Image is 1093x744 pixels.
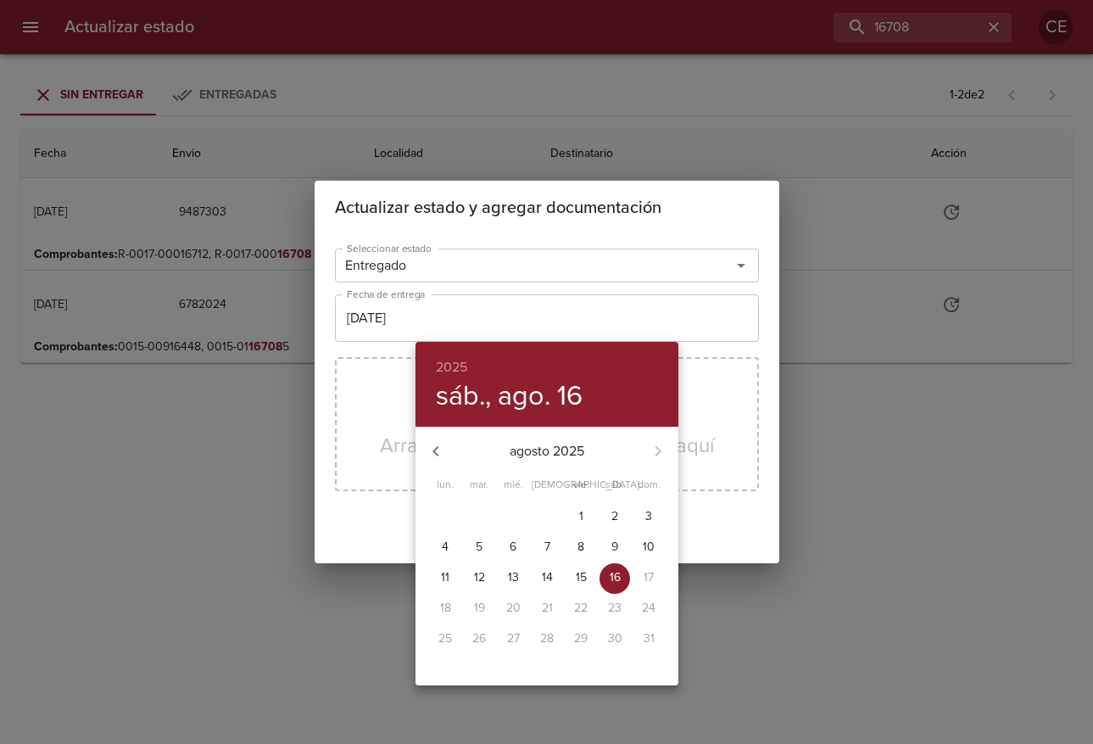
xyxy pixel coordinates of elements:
p: 15 [576,569,587,586]
button: 15 [566,563,596,594]
button: 11 [430,563,460,594]
p: 4 [442,539,449,556]
p: 1 [579,508,583,525]
button: 2025 [436,355,467,379]
p: 10 [643,539,655,556]
span: vie. [566,477,596,494]
p: agosto 2025 [456,441,638,462]
button: 13 [498,563,528,594]
p: 6 [510,539,516,556]
p: 8 [577,539,584,556]
button: 16 [599,563,630,594]
span: mar. [464,477,494,494]
p: 9 [611,539,618,556]
p: 3 [645,508,652,525]
p: 16 [610,569,621,586]
button: 3 [633,502,664,533]
p: 5 [476,539,482,556]
button: 1 [566,502,596,533]
button: 10 [633,533,664,563]
p: 2 [611,508,618,525]
span: [DEMOGRAPHIC_DATA]. [532,477,562,494]
button: 4 [430,533,460,563]
span: dom. [633,477,664,494]
button: 2 [599,502,630,533]
span: lun. [430,477,460,494]
button: 7 [532,533,562,563]
p: 12 [474,569,485,586]
p: 14 [542,569,553,586]
button: 14 [532,563,562,594]
button: 9 [599,533,630,563]
button: sáb., ago. 16 [436,379,583,413]
span: sáb. [599,477,630,494]
button: 5 [464,533,494,563]
button: 8 [566,533,596,563]
span: mié. [498,477,528,494]
p: 13 [508,569,519,586]
button: 12 [464,563,494,594]
p: 7 [544,539,550,556]
p: 11 [441,569,449,586]
button: 6 [498,533,528,563]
